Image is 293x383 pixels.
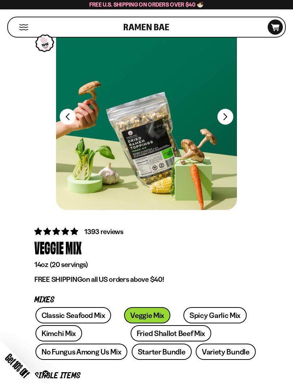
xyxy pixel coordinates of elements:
button: Next [217,109,233,125]
a: Starter Bundle [132,344,192,360]
a: Spicy Garlic Mix [183,307,247,323]
button: Mobile Menu Trigger [19,24,29,30]
a: Fried Shallot Beef Mix [131,325,211,341]
strong: FREE SHIPPING [34,275,82,284]
div: Mix [65,237,82,258]
p: Mixes [34,297,259,304]
a: No Fungus Among Us Mix [35,344,127,360]
span: 4.76 stars [34,227,80,236]
button: Close teaser [42,370,49,377]
p: on all US orders above $40! [34,275,259,284]
p: 14oz (20 servings) [34,260,259,269]
a: Kimchi Mix [35,325,82,341]
span: 1393 reviews [84,227,123,236]
a: Variety Bundle [196,344,256,360]
a: Classic Seafood Mix [35,307,111,323]
button: Previous [60,109,76,125]
div: Veggie [34,237,64,258]
p: Single Items [34,373,259,379]
span: Free U.S. Shipping on Orders over $40 🍜 [89,1,204,8]
span: Get 10% Off [3,352,31,380]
